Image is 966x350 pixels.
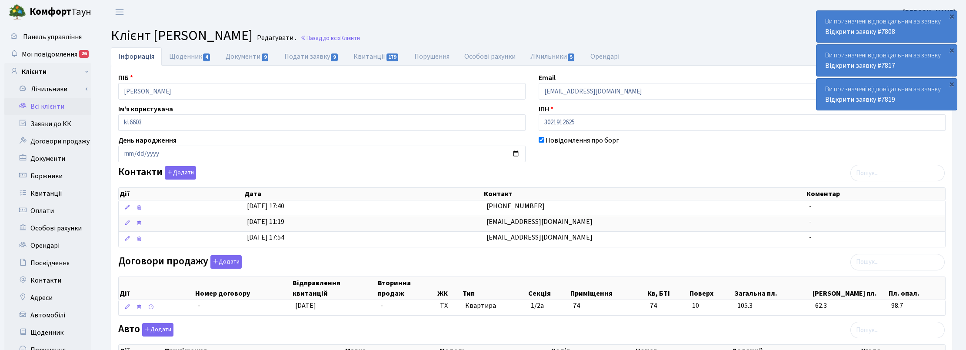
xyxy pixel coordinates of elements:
[292,277,377,300] th: Відправлення квитанцій
[118,323,173,337] label: Авто
[243,188,483,200] th: Дата
[850,165,945,181] input: Пошук...
[947,12,956,20] div: ×
[109,5,130,19] button: Переключити навігацію
[4,272,91,289] a: Контакти
[4,133,91,150] a: Договори продажу
[583,47,627,66] a: Орендарі
[407,47,457,66] a: Порушення
[546,135,619,146] label: Повідомлення про борг
[4,289,91,307] a: Адреси
[4,307,91,324] a: Автомобілі
[812,277,888,300] th: [PERSON_NAME] пл.
[300,34,360,42] a: Назад до всіхКлієнти
[118,255,242,269] label: Договори продажу
[568,53,575,61] span: 5
[734,277,811,300] th: Загальна пл.
[198,301,200,310] span: -
[142,323,173,337] button: Авто
[4,237,91,254] a: Орендарі
[539,104,553,114] label: ІПН
[809,233,812,242] span: -
[118,104,173,114] label: Ім'я користувача
[386,53,399,61] span: 179
[79,50,89,58] div: 26
[119,277,194,300] th: Дії
[218,47,276,66] a: Документи
[10,80,91,98] a: Лічильники
[118,135,177,146] label: День народження
[119,188,243,200] th: Дії
[903,7,956,17] a: [PERSON_NAME]
[486,217,593,227] span: [EMAIL_ADDRESS][DOMAIN_NAME]
[331,53,338,61] span: 9
[162,47,218,66] a: Щоденник
[4,150,91,167] a: Документи
[689,277,734,300] th: Поверх
[380,301,383,310] span: -
[825,27,895,37] a: Відкрити заявку #7808
[806,188,945,200] th: Коментар
[247,201,284,211] span: [DATE] 17:40
[277,47,346,66] a: Подати заявку
[440,301,459,311] span: ТХ
[111,26,253,46] span: Клієнт [PERSON_NAME]
[346,47,406,66] a: Квитанції
[22,50,77,59] span: Мої повідомлення
[208,253,242,269] a: Додати
[850,254,945,270] input: Пошук...
[210,255,242,269] button: Договори продажу
[4,46,91,63] a: Мої повідомлення26
[947,80,956,88] div: ×
[30,5,71,19] b: Комфорт
[4,28,91,46] a: Панель управління
[111,47,162,66] a: Інформація
[262,53,269,61] span: 9
[816,11,957,42] div: Ви призначені відповідальним за заявку
[4,167,91,185] a: Боржники
[4,202,91,220] a: Оплати
[30,5,91,20] span: Таун
[247,217,284,227] span: [DATE] 11:19
[891,301,942,311] span: 98.7
[255,34,296,42] small: Редагувати .
[436,277,462,300] th: ЖК
[465,301,524,311] span: Квартира
[486,201,545,211] span: [PHONE_NUMBER]
[4,115,91,133] a: Заявки до КК
[203,53,210,61] span: 4
[809,217,812,227] span: -
[646,277,689,300] th: Кв, БТІ
[4,220,91,237] a: Особові рахунки
[9,3,26,21] img: logo.png
[4,98,91,115] a: Всі клієнти
[462,277,527,300] th: Тип
[737,301,808,311] span: 105.3
[295,301,316,310] span: [DATE]
[4,324,91,341] a: Щоденник
[816,79,957,110] div: Ви призначені відповідальним за заявку
[650,301,685,311] span: 74
[816,45,957,76] div: Ви призначені відповідальним за заявку
[809,201,812,211] span: -
[850,322,945,338] input: Пошук...
[825,95,895,104] a: Відкрити заявку #7819
[163,165,196,180] a: Додати
[340,34,360,42] span: Клієнти
[523,47,583,66] a: Лічильники
[947,46,956,54] div: ×
[825,61,895,70] a: Відкрити заявку #7817
[4,185,91,202] a: Квитанції
[570,277,646,300] th: Приміщення
[527,277,570,300] th: Секція
[531,301,544,310] span: 1/2а
[486,233,593,242] span: [EMAIL_ADDRESS][DOMAIN_NAME]
[815,301,884,311] span: 62.3
[23,32,82,42] span: Панель управління
[573,301,580,310] span: 74
[692,301,730,311] span: 10
[888,277,945,300] th: Пл. опал.
[4,254,91,272] a: Посвідчення
[118,166,196,180] label: Контакти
